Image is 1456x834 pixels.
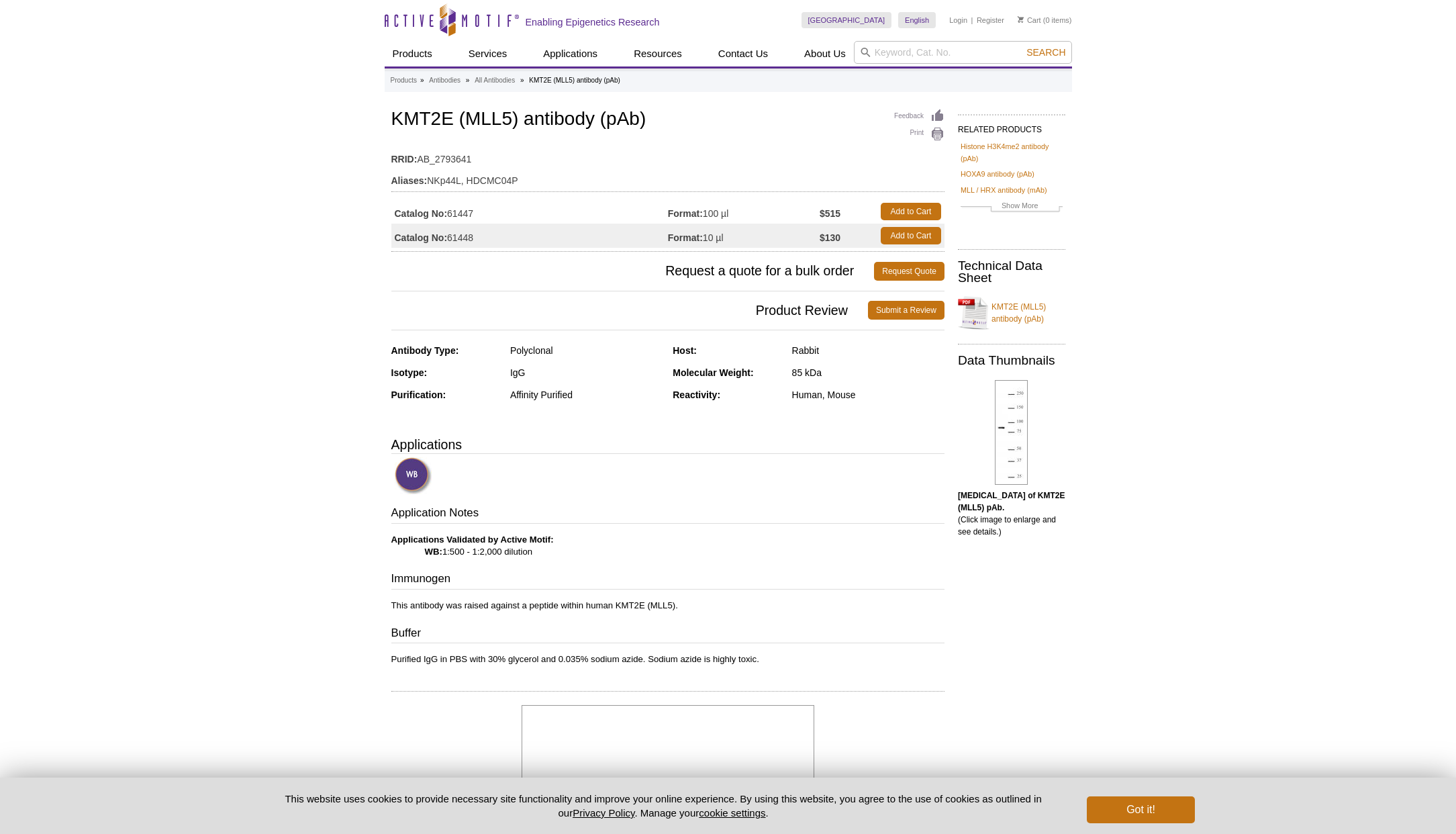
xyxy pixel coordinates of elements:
h3: Buffer [391,625,944,644]
button: cookie settings [699,807,765,819]
li: (0 items) [1018,12,1072,28]
a: English [898,12,936,28]
li: | [971,12,973,28]
img: Your Cart [1018,16,1024,23]
li: » [420,77,424,84]
div: Affinity Purified [510,389,663,401]
b: [MEDICAL_DATA] of KMT2E (MLL5) pAb. [958,491,1065,512]
li: KMT2E (MLL5) antibody (pAb) [529,77,620,84]
p: This website uses cookies to provide necessary site functionality and improve your online experie... [262,792,1065,820]
a: Add to Cart [881,227,941,244]
strong: Format: [668,232,703,244]
input: Keyword, Cat. No. [854,41,1072,64]
a: Histone H3K4me2 antibody (pAb) [961,140,1063,165]
li: » [466,77,470,84]
h3: Applications [391,434,944,455]
a: Products [391,75,417,87]
div: Rabbit [792,344,944,357]
p: Purified IgG in PBS with 30% glycerol and 0.035% sodium azide. Sodium azide is highly toxic. [391,653,944,665]
p: This antibody was raised against a peptide within human KMT2E (MLL5). [391,600,944,612]
strong: Purification: [391,389,446,400]
td: 100 µl [668,199,820,224]
div: Polyclonal [510,344,663,357]
h1: KMT2E (MLL5) antibody (pAb) [391,109,944,132]
a: Resources [626,41,690,66]
a: MLL / HRX antibody (mAb) [961,184,1047,196]
h2: Data Thumbnails [958,355,1065,367]
strong: Catalog No: [395,207,448,220]
span: Request a quote for a bulk order [391,262,875,281]
a: Privacy Policy [573,807,634,819]
a: All Antibodies [475,75,515,87]
a: Services [460,41,516,66]
a: [GEOGRAPHIC_DATA] [802,12,892,28]
strong: Molecular Weight: [673,367,753,378]
b: Applications Validated by Active Motif: [391,535,554,545]
td: 61447 [391,199,668,224]
a: HOXA9 antibody (pAb) [961,168,1034,180]
a: Submit a Review [868,301,944,320]
h2: Enabling Epigenetics Research [526,16,660,28]
a: Show More [961,199,1063,215]
strong: Catalog No: [395,232,448,244]
h3: Immunogen [391,571,944,590]
a: Login [949,15,967,25]
strong: Isotype: [391,367,428,378]
span: Search [1026,47,1065,58]
strong: Aliases: [391,175,428,187]
img: Western Blot Validated [395,457,432,494]
li: » [520,77,524,84]
strong: WB: [425,547,442,557]
h2: RELATED PRODUCTS [958,114,1065,138]
a: Register [977,15,1004,25]
strong: Antibody Type: [391,345,459,356]
a: Print [894,127,944,142]
div: IgG [510,367,663,379]
a: Request Quote [874,262,944,281]
h3: Application Notes [391,505,944,524]
strong: Format: [668,207,703,220]
td: NKp44L, HDCMC04P [391,167,944,188]
span: Product Review [391,301,868,320]
p: 1:500 - 1:2,000 dilution [391,534,944,558]
a: Feedback [894,109,944,124]
div: 85 kDa [792,367,944,379]
strong: $515 [820,207,840,220]
strong: Host: [673,345,697,356]
a: About Us [796,41,854,66]
a: KMT2E (MLL5) antibody (pAb) [958,293,1065,333]
a: Add to Cart [881,203,941,220]
div: Human, Mouse [792,389,944,401]
a: Applications [535,41,605,66]
a: Contact Us [710,41,776,66]
h2: Technical Data Sheet [958,260,1065,284]
button: Search [1022,46,1069,58]
button: Got it! [1087,796,1194,823]
img: KMT2E (MLL5) antibody (pAb) tested by Western blot. [995,380,1028,485]
td: AB_2793641 [391,145,944,167]
td: 61448 [391,224,668,248]
a: Antibodies [429,75,460,87]
a: Cart [1018,15,1041,25]
p: (Click image to enlarge and see details.) [958,490,1065,538]
a: Products [385,41,440,66]
strong: $130 [820,232,840,244]
td: 10 µl [668,224,820,248]
strong: Reactivity: [673,389,720,400]
strong: RRID: [391,153,418,165]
